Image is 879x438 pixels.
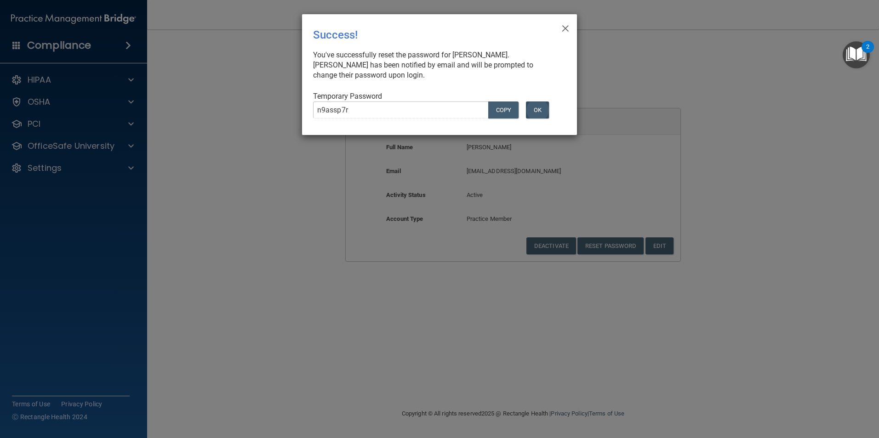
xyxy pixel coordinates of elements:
[313,92,382,101] span: Temporary Password
[313,22,528,48] div: Success!
[866,47,869,59] div: 2
[843,41,870,68] button: Open Resource Center, 2 new notifications
[561,18,570,36] span: ×
[313,50,559,80] div: You've successfully reset the password for [PERSON_NAME]. [PERSON_NAME] has been notified by emai...
[488,101,519,118] button: COPY
[526,101,549,118] button: OK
